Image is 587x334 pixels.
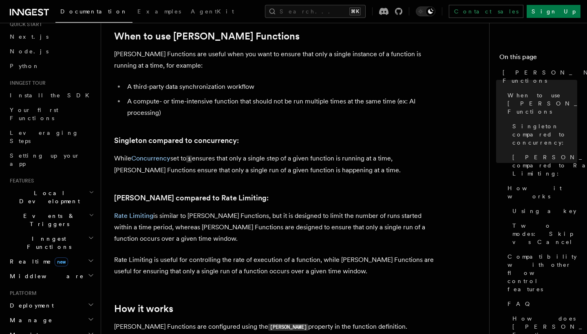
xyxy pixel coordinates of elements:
p: is similar to [PERSON_NAME] Functions, but it is designed to limit the number of runs started wit... [114,210,440,244]
a: Concurrency [131,154,170,162]
button: Middleware [7,269,96,283]
kbd: ⌘K [349,7,361,15]
a: How it works [504,181,577,204]
a: [PERSON_NAME] compared to Rate Limiting: [114,192,269,204]
span: Deployment [7,301,54,310]
span: Realtime [7,257,68,266]
span: Compatibility with other flow control features [508,253,577,293]
span: Your first Functions [10,107,58,121]
a: [PERSON_NAME] compared to Rate Limiting: [509,150,577,181]
span: Leveraging Steps [10,130,79,144]
a: Two modes: Skip vs Cancel [509,218,577,249]
p: Rate Limiting is useful for controlling the rate of execution of a function, while [PERSON_NAME] ... [114,254,440,277]
span: FAQ [508,300,534,308]
span: Two modes: Skip vs Cancel [512,222,577,246]
span: Quick start [7,21,42,28]
a: Singleton compared to concurrency: [509,119,577,150]
span: Features [7,178,34,184]
a: Python [7,59,96,73]
span: Middleware [7,272,84,280]
span: new [55,257,68,266]
span: Singleton compared to concurrency: [512,122,577,147]
span: AgentKit [191,8,234,15]
button: Manage [7,313,96,327]
span: Manage [7,316,53,324]
a: Next.js [7,29,96,44]
li: A third-party data synchronization workflow [125,81,440,92]
span: Inngest tour [7,80,46,86]
a: Using a key [509,204,577,218]
p: [PERSON_NAME] Functions are useful when you want to ensure that only a single instance of a funct... [114,48,440,71]
button: Toggle dark mode [416,7,435,16]
a: Install the SDK [7,88,96,103]
a: Contact sales [449,5,523,18]
span: Using a key [512,207,576,215]
p: While set to ensures that only a single step of a given function is running at a time, [PERSON_NA... [114,153,440,176]
span: Documentation [60,8,128,15]
span: Setting up your app [10,152,80,167]
li: A compute- or time-intensive function that should not be run multiple times at the same time (ex:... [125,96,440,119]
span: Examples [137,8,181,15]
button: Inngest Functions [7,231,96,254]
button: Search...⌘K [265,5,366,18]
a: Sign Up [527,5,580,18]
a: Compatibility with other flow control features [504,249,577,297]
span: Node.js [10,48,49,55]
a: Documentation [55,2,132,23]
h4: On this page [499,52,577,65]
span: Platform [7,290,37,297]
span: Next.js [10,33,49,40]
p: [PERSON_NAME] Functions are configured using the property in the function definition. [114,321,440,333]
a: FAQ [504,297,577,311]
span: How it works [508,184,577,200]
button: Realtimenew [7,254,96,269]
code: 1 [186,156,192,163]
button: Local Development [7,186,96,209]
button: Events & Triggers [7,209,96,231]
a: Rate Limiting [114,212,153,220]
a: AgentKit [186,2,239,22]
a: When to use [PERSON_NAME] Functions [504,88,577,119]
a: Leveraging Steps [7,125,96,148]
a: When to use [PERSON_NAME] Functions [114,31,300,42]
a: Your first Functions [7,103,96,125]
code: [PERSON_NAME] [268,324,308,331]
a: Examples [132,2,186,22]
span: Install the SDK [10,92,94,99]
a: Singleton compared to concurrency: [114,135,239,146]
span: Events & Triggers [7,212,89,228]
span: Local Development [7,189,89,205]
a: [PERSON_NAME] Functions [499,65,577,88]
a: Setting up your app [7,148,96,171]
span: Python [10,63,40,69]
button: Deployment [7,298,96,313]
span: Inngest Functions [7,235,88,251]
a: Node.js [7,44,96,59]
a: How it works [114,303,173,314]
